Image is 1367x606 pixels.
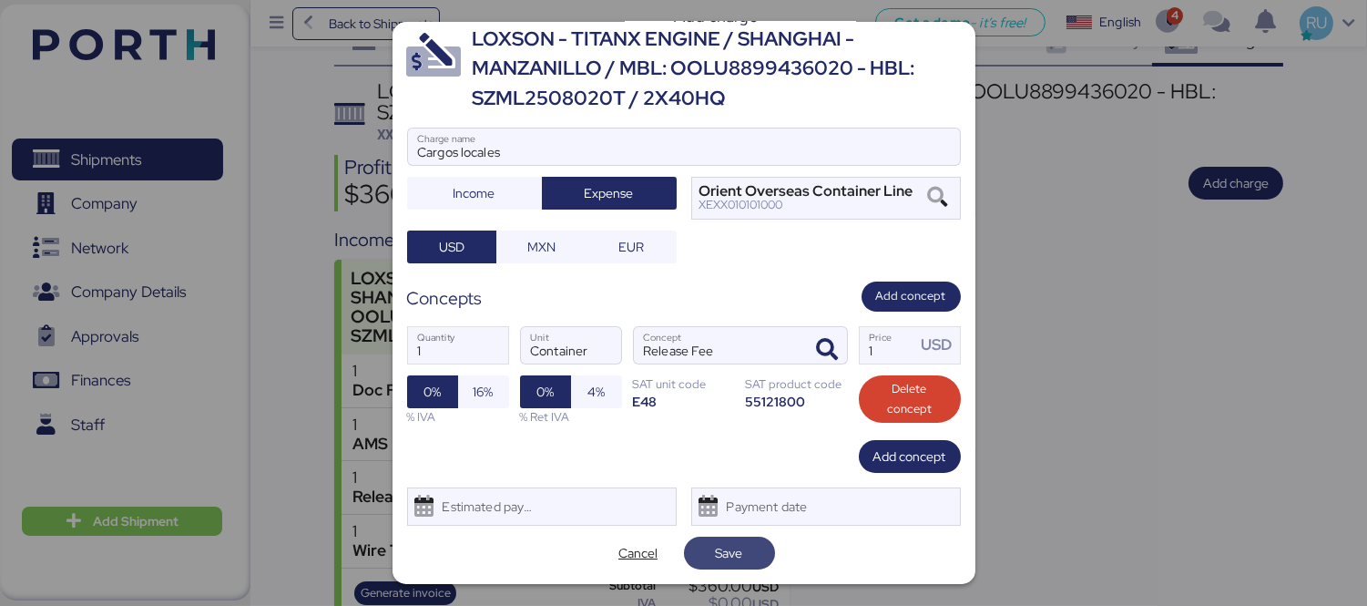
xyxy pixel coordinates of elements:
[876,286,946,306] span: Add concept
[746,375,848,393] div: SAT product code
[684,537,775,570] button: Save
[862,282,961,312] button: Add concept
[542,177,677,210] button: Expense
[699,185,913,198] div: Orient Overseas Container Line
[521,327,621,364] input: Unit
[527,236,556,258] span: MXN
[618,236,644,258] span: EUR
[536,381,554,403] span: 0%
[408,128,960,165] input: Charge name
[407,375,458,408] button: 0%
[921,334,959,356] div: USD
[407,408,509,426] div: % IVA
[474,381,494,403] span: 16%
[587,231,677,263] button: EUR
[860,327,916,364] input: Price
[699,199,913,211] div: XEXX010101000
[634,327,803,364] input: Concept
[618,542,658,564] span: Cancel
[716,542,743,564] span: Save
[408,327,508,364] input: Quantity
[587,381,605,403] span: 4%
[873,446,946,467] span: Add concept
[423,381,441,403] span: 0%
[520,408,622,426] div: % Ret IVA
[585,182,634,204] span: Expense
[439,236,464,258] span: USD
[859,440,961,473] button: Add concept
[407,285,483,312] div: Concepts
[593,537,684,570] button: Cancel
[407,177,542,210] button: Income
[496,231,587,263] button: MXN
[571,375,622,408] button: 4%
[407,231,497,263] button: USD
[520,375,571,408] button: 0%
[633,375,735,393] div: SAT unit code
[454,182,495,204] span: Income
[473,25,961,113] div: LOXSON - TITANX ENGINE / SHANGHAI - MANZANILLO / MBL: OOLU8899436020 - HBL: SZML2508020T / 2X40HQ
[809,331,847,369] button: ConceptConcept
[859,375,961,423] button: Delete concept
[873,379,946,419] span: Delete concept
[746,393,848,410] div: 55121800
[633,393,735,410] div: E48
[458,375,509,408] button: 16%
